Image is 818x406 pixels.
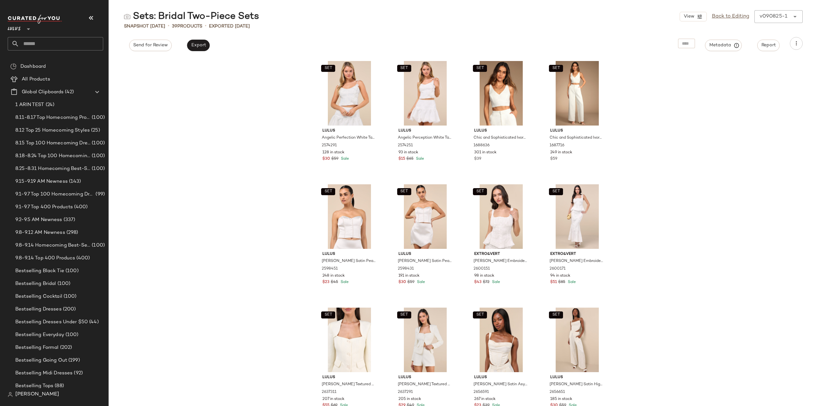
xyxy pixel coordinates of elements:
span: Lulus [474,128,528,134]
p: Exported [DATE] [209,23,250,30]
span: (100) [62,293,77,300]
button: Report [757,40,780,51]
span: Angelic Perception White Taffeta Bubble-Hem Mini Skirt [398,135,452,141]
span: 9.1-9.7 Top 100 Homecoming Dresses [15,191,94,198]
span: Sale [339,280,349,284]
span: SET [552,66,560,71]
span: 39 [172,24,177,29]
button: SET [321,65,335,72]
button: SET [321,188,335,195]
span: (100) [90,114,105,121]
button: SET [549,311,563,318]
span: • [205,22,206,30]
span: Sale [491,280,500,284]
button: SET [397,311,411,318]
span: $15 [398,156,405,162]
a: Back to Editing [712,13,749,20]
span: Lulus [8,22,21,33]
span: Bestselling Tops [15,382,53,390]
span: 9.8-9.12 AM Newness [15,229,65,236]
span: Extro&vert [474,251,528,257]
span: Lulus [398,375,452,380]
span: (100) [64,331,79,339]
button: Send for Review [129,40,172,51]
span: (200) [62,306,76,313]
span: (42) [64,88,74,96]
span: Lulus [550,128,604,134]
span: 8.25-8.31 Homecoming Best-Sellers [15,165,90,172]
img: 12645321_2637311.jpg [317,308,382,372]
span: Angelic Perfection White Taffeta 3D Floral Applique Top [322,135,376,141]
span: $45 [331,280,338,285]
span: Lulus [474,375,528,380]
span: Report [761,43,776,48]
span: SET [476,189,484,194]
img: cfy_white_logo.C9jOOHJF.svg [8,15,62,24]
span: SET [476,313,484,317]
span: View [683,14,694,19]
span: (25) [90,127,100,134]
span: $30 [322,156,330,162]
span: Bestselling Dresses [15,306,62,313]
span: SET [324,313,332,317]
span: 2574251 [398,143,413,149]
span: 2637311 [322,389,336,395]
span: SET [552,189,560,194]
span: (100) [56,280,71,287]
img: 12322961_2574251.jpg [393,61,458,126]
span: 93 in stock [398,150,418,156]
button: SET [397,188,411,195]
span: Bestselling Bridal [15,280,56,287]
span: (100) [90,242,105,249]
span: 9.8-9.14 Homecoming Best-Sellers [15,242,90,249]
span: Extro&vert [550,251,604,257]
span: 9.1-9.7 Top 400 Products [15,203,73,211]
span: $72 [483,280,490,285]
span: SET [476,66,484,71]
span: (298) [65,229,78,236]
img: 12323161_2574291.jpg [317,61,382,126]
span: Lulus [322,251,376,257]
span: Sale [416,280,425,284]
span: Lulus [322,375,376,380]
span: 205 in stock [398,396,421,402]
button: SET [549,188,563,195]
span: 2574291 [322,143,337,149]
img: 12651681_2637291.jpg [393,308,458,372]
span: Sale [567,280,576,284]
span: (143) [68,178,81,185]
span: SET [324,66,332,71]
span: Metadata [709,42,738,48]
button: Metadata [705,40,742,51]
span: [PERSON_NAME] Textured High-Rise Shorts [398,382,452,387]
img: 12772761_2656651.jpg [545,308,609,372]
span: • [168,22,169,30]
span: Bestselling Everyday [15,331,64,339]
span: 1688636 [474,143,490,149]
div: v090825-1 [760,13,787,20]
span: 2598431 [398,266,414,272]
span: $23 [322,280,329,285]
img: svg%3e [8,392,13,397]
span: 8.18-8.24 Top 100 Homecoming Dresses [15,152,90,160]
span: Send for Review [133,43,168,48]
span: 2600171 [550,266,566,272]
button: SET [397,65,411,72]
span: Dashboard [20,63,46,70]
span: (400) [73,203,88,211]
span: Lulus [398,251,452,257]
span: Bestselling Formal [15,344,59,351]
span: 2637291 [398,389,413,395]
span: 9.2-9.5 AM Newness [15,216,62,224]
span: [PERSON_NAME] Satin Pearl Strapless Crop Top [322,258,376,264]
span: 8.15 Top 100 Homecoming Dresses [15,140,90,147]
span: SET [400,189,408,194]
span: Bestselling Dresses Under $50 [15,318,88,326]
span: $30 [398,280,406,285]
button: SET [321,311,335,318]
span: SET [552,313,560,317]
span: 2656651 [550,389,565,395]
span: (199) [67,357,80,364]
span: (100) [90,152,105,160]
span: [PERSON_NAME] Satin Pearl Mini Skirt [398,258,452,264]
